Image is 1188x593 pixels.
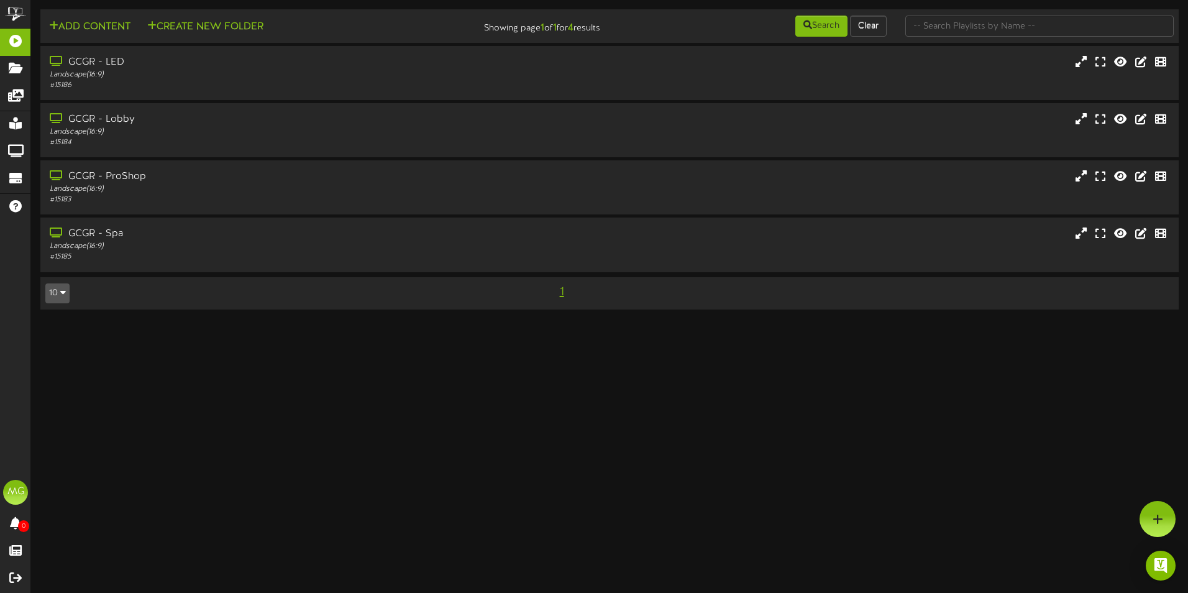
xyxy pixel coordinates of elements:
[50,113,505,127] div: GCGR - Lobby
[50,184,505,195] div: Landscape ( 16:9 )
[553,22,557,34] strong: 1
[905,16,1174,37] input: -- Search Playlists by Name --
[50,170,505,184] div: GCGR - ProShop
[45,19,134,35] button: Add Content
[50,55,505,70] div: GCGR - LED
[541,22,544,34] strong: 1
[850,16,887,37] button: Clear
[1146,551,1176,581] div: Open Intercom Messenger
[50,70,505,80] div: Landscape ( 16:9 )
[50,241,505,252] div: Landscape ( 16:9 )
[144,19,267,35] button: Create New Folder
[568,22,573,34] strong: 4
[50,80,505,91] div: # 15186
[50,252,505,262] div: # 15185
[45,283,70,303] button: 10
[3,480,28,505] div: MG
[50,195,505,205] div: # 15183
[50,227,505,241] div: GCGR - Spa
[795,16,848,37] button: Search
[50,137,505,148] div: # 15184
[50,127,505,137] div: Landscape ( 16:9 )
[557,285,567,299] span: 1
[18,520,29,532] span: 0
[418,14,610,35] div: Showing page of for results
